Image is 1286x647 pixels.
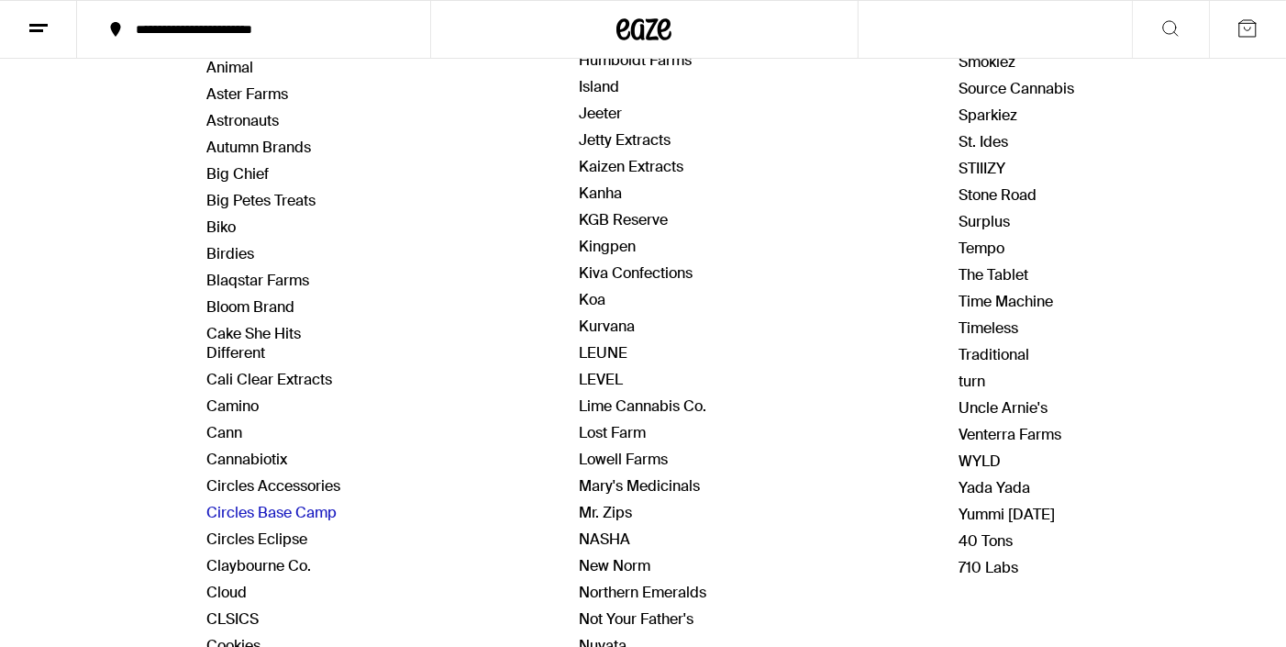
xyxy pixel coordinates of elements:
a: Yada Yada [959,478,1030,497]
a: Kurvana [579,317,635,336]
a: Autumn Brands [206,138,311,157]
a: Koa [579,290,605,309]
a: Camino [206,396,259,416]
a: Lowell Farms [579,450,668,469]
a: LEVEL [579,370,623,389]
a: Aster Farms [206,84,288,104]
a: Tempo [959,239,1004,258]
a: Cannabiotix [206,450,287,469]
a: Traditional [959,345,1029,364]
a: Circles Eclipse [206,530,307,549]
a: Biko [206,218,236,237]
a: Kingpen [579,237,636,256]
a: LEUNE [579,343,627,363]
a: Not Your Father's [579,609,693,629]
a: Venterra Farms [959,425,1061,444]
a: Cali Clear Extracts [206,370,332,389]
a: Lime Cannabis Co. [579,396,706,416]
a: Kiva Confections [579,263,693,283]
a: Jetty Extracts [579,130,671,150]
a: STIIIZY [959,159,1005,178]
a: Kanha [579,184,622,203]
a: Yummi [DATE] [959,505,1055,524]
a: Claybourne Co. [206,556,311,575]
a: Circles Accessories [206,476,340,496]
a: Stone Road [959,185,1037,205]
a: Sparkiez [959,106,1017,125]
a: 40 Tons [959,531,1013,551]
a: New Norm [579,556,650,575]
a: Birdies [206,244,254,263]
a: NASHA [579,530,630,549]
a: Timeless [959,318,1018,338]
a: Humboldt Farms [579,50,692,70]
a: Cloud [206,583,247,602]
a: The Tablet [959,265,1028,284]
a: Mr. Zips [579,503,632,522]
a: Source Cannabis [959,79,1074,98]
a: St. Ides [959,132,1008,151]
a: Island [579,77,619,96]
a: Big Petes Treats [206,191,316,210]
a: 710 Labs [959,558,1018,577]
a: Astronauts [206,111,279,130]
a: Mary's Medicinals [579,476,700,496]
a: Uncle Arnie's [959,398,1048,418]
a: KGB Reserve [579,210,668,229]
a: Cake She Hits Different [206,324,301,363]
a: Big Chief [206,164,269,184]
a: Jeeter [579,104,622,123]
a: Time Machine [959,292,1053,311]
a: Circles Base Camp [206,503,337,522]
a: Animal [206,58,253,77]
a: Blaqstar Farms [206,271,309,290]
a: Smokiez [959,52,1015,72]
a: turn [959,372,985,391]
a: Northern Emeralds [579,583,706,602]
a: Bloom Brand [206,297,294,317]
a: Lost Farm [579,423,646,442]
a: Surplus [959,212,1010,231]
a: Cann [206,423,242,442]
span: Hi. Need any help? [11,13,132,28]
a: Kaizen Extracts [579,157,683,176]
a: CLSICS [206,609,259,629]
a: WYLD [959,452,1001,471]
